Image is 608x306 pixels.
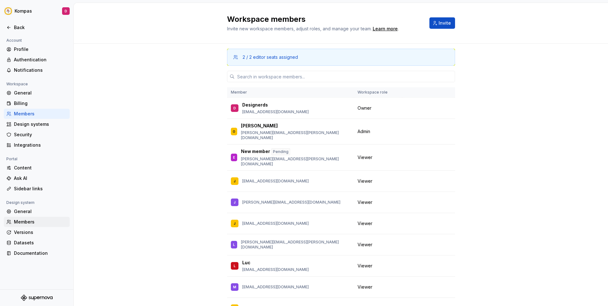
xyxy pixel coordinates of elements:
div: D [65,9,67,14]
div: O [233,128,235,135]
div: Content [14,165,67,171]
a: Members [4,109,70,119]
div: Members [14,111,67,117]
div: General [14,90,67,96]
th: Workspace role [354,87,402,98]
div: M [233,284,236,290]
a: Security [4,130,70,140]
a: Documentation [4,248,70,258]
div: Members [14,219,67,225]
a: Sidebar links [4,184,70,194]
a: Design systems [4,119,70,129]
th: Member [227,87,354,98]
div: Account [4,37,24,44]
p: Luc [242,260,250,266]
div: Sidebar links [14,186,67,192]
span: Viewer [358,284,372,290]
span: Invite [439,20,451,26]
span: Admin [358,128,370,135]
div: L [234,263,236,269]
span: Viewer [358,220,372,227]
a: General [4,206,70,217]
div: Notifications [14,67,67,73]
div: Billing [14,100,67,107]
div: Versions [14,229,67,236]
p: [EMAIL_ADDRESS][DOMAIN_NAME] [242,267,309,272]
a: Content [4,163,70,173]
p: [PERSON_NAME][EMAIL_ADDRESS][DOMAIN_NAME] [242,200,340,205]
div: D [233,105,236,111]
div: Portal [4,155,20,163]
p: [PERSON_NAME] [241,123,278,129]
div: Profile [14,46,67,52]
div: Pending [271,148,290,155]
div: Security [14,132,67,138]
div: Kompas [15,8,32,14]
a: General [4,88,70,98]
div: Back [14,24,67,31]
div: Ask AI [14,175,67,181]
span: Viewer [358,242,372,248]
p: [PERSON_NAME][EMAIL_ADDRESS][PERSON_NAME][DOMAIN_NAME] [241,240,350,250]
span: Viewer [358,154,372,161]
input: Search in workspace members... [235,71,455,82]
button: Invite [429,17,455,29]
p: Designerds [242,102,268,108]
h2: Workspace members [227,14,422,24]
div: Design systems [14,121,67,127]
button: KompasD [1,4,72,18]
span: . [372,27,399,31]
a: Learn more [373,26,398,32]
div: Design system [4,199,37,206]
div: Datasets [14,240,67,246]
svg: Supernova Logo [21,295,53,301]
div: J [234,220,236,227]
p: New member [241,148,270,155]
p: [EMAIL_ADDRESS][DOMAIN_NAME] [242,221,309,226]
div: General [14,208,67,215]
div: J [234,199,236,205]
span: Viewer [358,263,372,269]
a: Versions [4,227,70,237]
div: Integrations [14,142,67,148]
div: Documentation [14,250,67,256]
div: E [233,154,235,161]
div: Authentication [14,57,67,63]
a: Members [4,217,70,227]
p: [PERSON_NAME][EMAIL_ADDRESS][PERSON_NAME][DOMAIN_NAME] [241,130,350,140]
span: Viewer [358,178,372,184]
p: [EMAIL_ADDRESS][DOMAIN_NAME] [242,285,309,290]
p: [PERSON_NAME][EMAIL_ADDRESS][PERSON_NAME][DOMAIN_NAME] [241,156,350,167]
a: Integrations [4,140,70,150]
p: [EMAIL_ADDRESS][DOMAIN_NAME] [242,179,309,184]
a: Profile [4,44,70,54]
div: J [234,178,236,184]
a: Billing [4,98,70,108]
a: Authentication [4,55,70,65]
div: Workspace [4,80,30,88]
a: Back [4,22,70,33]
a: Datasets [4,238,70,248]
span: Viewer [358,199,372,205]
span: Owner [358,105,371,111]
div: L [233,242,235,248]
span: Invite new workspace members, adjust roles, and manage your team. [227,26,372,31]
p: [EMAIL_ADDRESS][DOMAIN_NAME] [242,109,309,114]
a: Ask AI [4,173,70,183]
a: Notifications [4,65,70,75]
div: 2 / 2 editor seats assigned [243,54,298,60]
img: 08074ee4-1ecd-486d-a7dc-923fcc0bed6c.png [4,7,12,15]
